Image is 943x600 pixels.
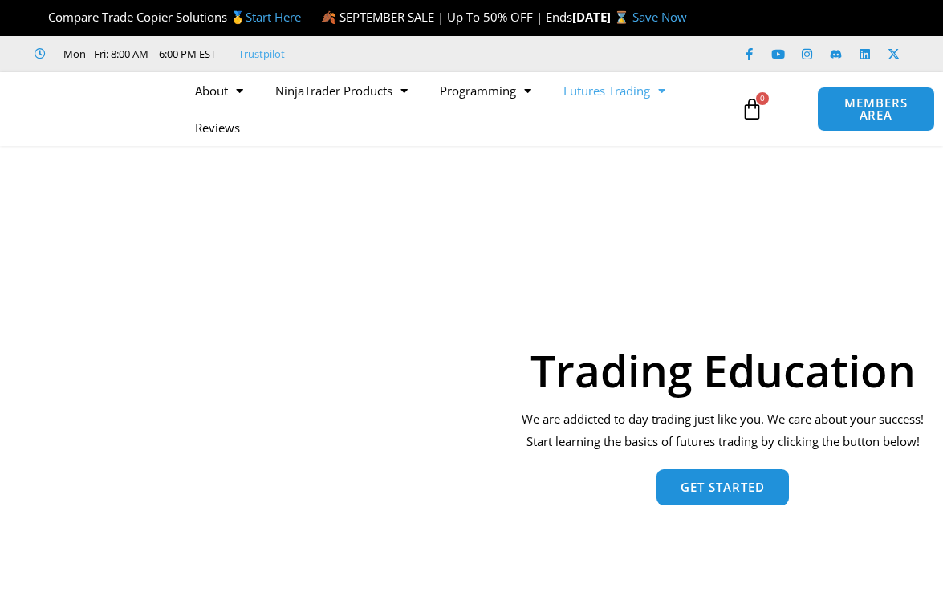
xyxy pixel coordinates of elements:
[59,44,216,63] span: Mon - Fri: 8:00 AM – 6:00 PM EST
[756,92,769,105] span: 0
[547,72,681,109] a: Futures Trading
[511,348,935,392] h1: Trading Education
[179,72,735,146] nav: Menu
[246,9,301,25] a: Start Here
[259,72,424,109] a: NinjaTrader Products
[179,109,256,146] a: Reviews
[511,408,935,453] p: We are addicted to day trading just like you. We care about your success! Start learning the basi...
[681,481,765,493] span: Get Started
[834,97,918,121] span: MEMBERS AREA
[179,72,259,109] a: About
[10,80,182,138] img: LogoAI | Affordable Indicators – NinjaTrader
[817,87,935,132] a: MEMBERS AREA
[321,9,572,25] span: 🍂 SEPTEMBER SALE | Up To 50% OFF | Ends
[632,9,687,25] a: Save Now
[238,44,285,63] a: Trustpilot
[424,72,547,109] a: Programming
[35,9,301,25] span: Compare Trade Copier Solutions 🥇
[656,469,789,505] a: Get Started
[35,11,47,23] img: 🏆
[572,9,632,25] strong: [DATE] ⌛
[8,230,479,587] img: AdobeStock 293954085 1 Converted | Affordable Indicators – NinjaTrader
[717,86,787,132] a: 0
